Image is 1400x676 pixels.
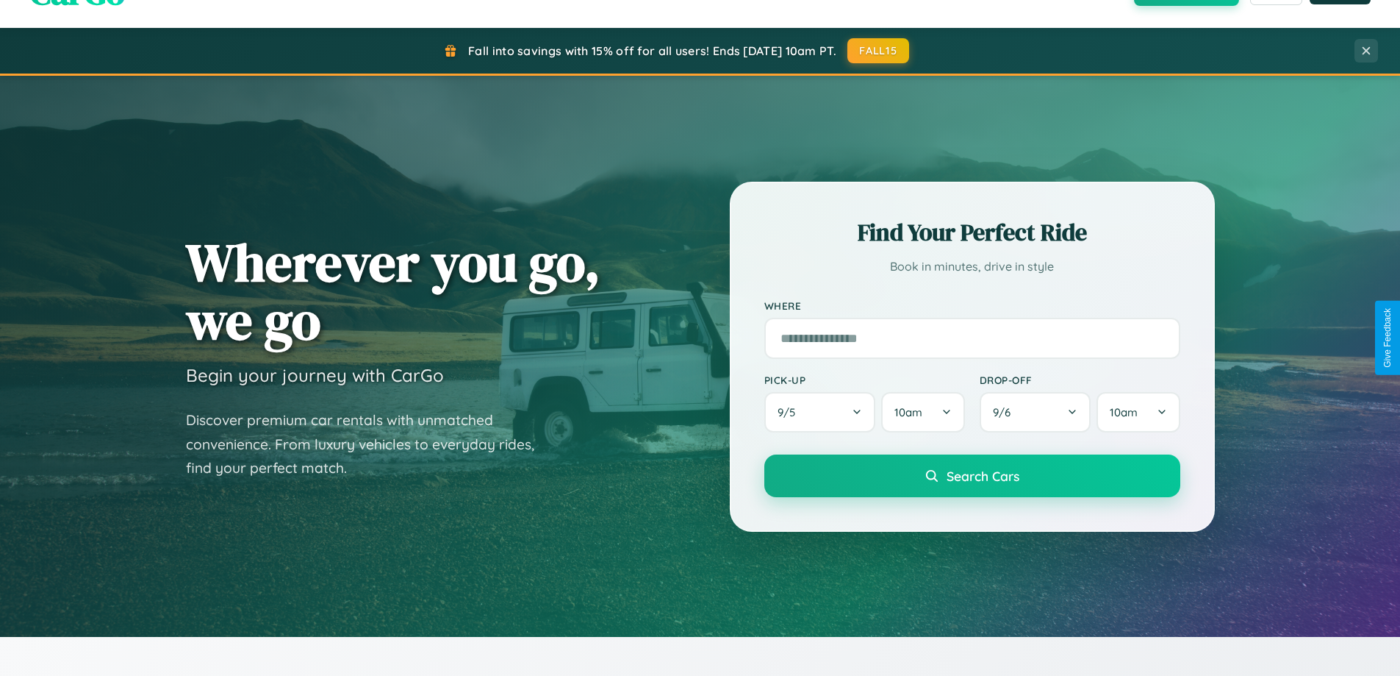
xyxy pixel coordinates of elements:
p: Book in minutes, drive in style [764,256,1180,277]
span: Search Cars [947,468,1019,484]
h2: Find Your Perfect Ride [764,216,1180,249]
label: Pick-up [764,374,965,386]
button: FALL15 [847,38,909,63]
span: 9 / 6 [993,405,1018,419]
p: Discover premium car rentals with unmatched convenience. From luxury vehicles to everyday rides, ... [186,408,553,480]
h3: Begin your journey with CarGo [186,364,444,386]
button: 9/6 [980,392,1091,433]
span: Fall into savings with 15% off for all users! Ends [DATE] 10am PT. [468,43,836,58]
button: 10am [1096,392,1180,433]
button: 10am [881,392,964,433]
span: 10am [1110,405,1138,419]
span: 9 / 5 [778,405,803,419]
button: Search Cars [764,455,1180,497]
label: Where [764,299,1180,312]
span: 10am [894,405,922,419]
h1: Wherever you go, we go [186,233,600,349]
div: Give Feedback [1382,308,1393,368]
label: Drop-off [980,374,1180,386]
button: 9/5 [764,392,876,433]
